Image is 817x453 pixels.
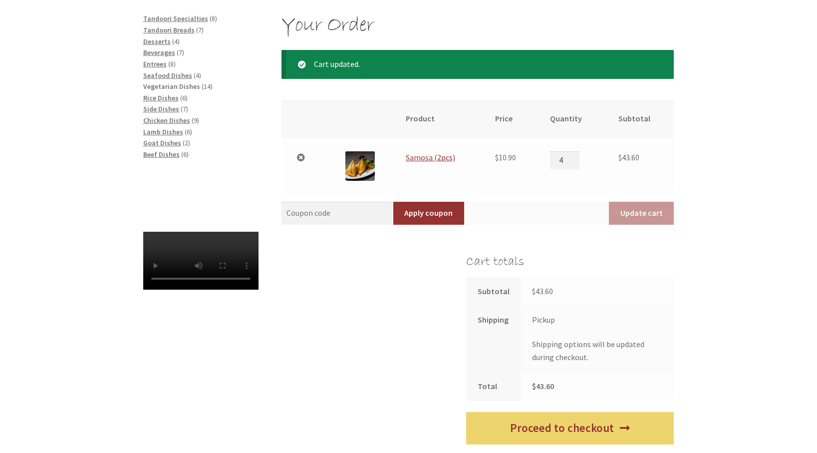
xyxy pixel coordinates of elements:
[532,286,536,296] span: $
[212,14,215,23] span: 8
[194,116,197,125] span: 9
[170,59,174,68] span: 8
[532,286,553,296] bdi: 43.60
[345,151,375,181] img: Samosa (2pcs)
[466,277,521,306] th: Subtotal
[143,127,183,136] a: Lamb Dishes
[466,412,674,445] a: Proceed to checkout
[183,104,186,113] span: 7
[143,25,195,34] a: Tandoori Breads
[204,82,211,91] span: 14
[143,104,179,113] a: Side Dishes
[532,381,536,391] span: $
[185,138,188,147] span: 2
[174,37,178,46] span: 4
[466,372,521,401] th: Total
[495,152,516,162] bdi: 10.90
[550,151,579,169] input: Product quantity
[538,100,606,139] th: Quantity
[482,100,538,139] th: Price
[466,306,521,372] th: Shipping
[143,14,208,23] a: Tandoori Specialties
[143,93,179,102] a: Rice Dishes
[495,152,499,162] span: $
[143,37,171,46] a: Desserts
[281,202,392,225] input: Coupon code
[143,71,192,80] a: Seafood Dishes
[179,48,182,57] span: 7
[182,93,186,102] span: 6
[294,151,307,164] a: Remove Samosa (2pcs) from cart
[143,138,181,147] a: Goat Dishes
[143,116,190,125] a: Chicken Dishes
[281,50,674,79] div: Cart updated.
[143,48,175,57] a: Beverages
[406,152,455,162] a: Samosa (2pcs)
[196,71,199,80] span: 4
[198,25,202,34] span: 7
[393,202,464,225] button: Apply coupon
[618,152,622,162] span: $
[532,315,555,325] label: Pickup
[187,127,190,136] span: 6
[143,59,167,68] a: Entrees
[281,13,674,38] h1: Your Order
[618,152,639,162] bdi: 43.60
[609,202,674,225] button: Update cart
[393,100,482,139] th: Product
[143,82,200,91] a: Vegetarian Dishes
[183,150,187,159] span: 6
[532,338,663,364] p: Shipping options will be updated during checkout.
[466,254,674,270] h2: Cart totals
[532,381,554,391] bdi: 43.60
[143,150,180,159] a: Beef Dishes
[605,100,674,139] th: Subtotal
